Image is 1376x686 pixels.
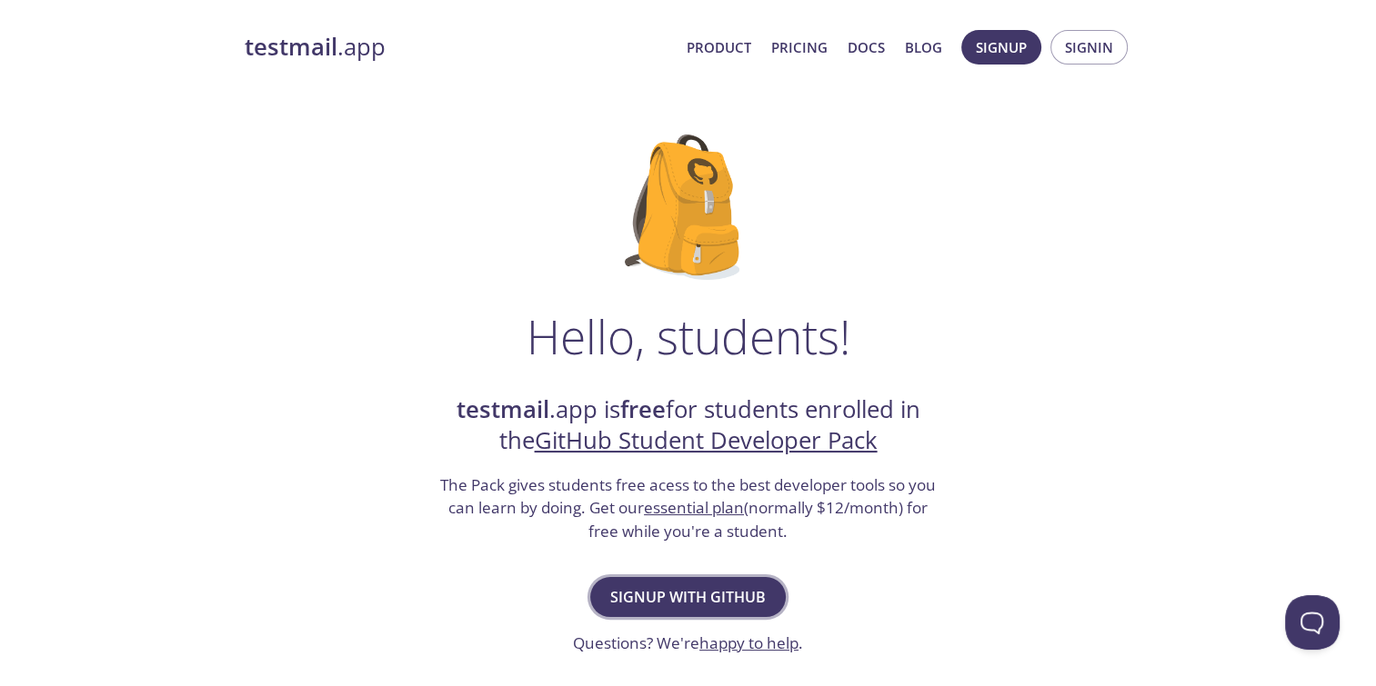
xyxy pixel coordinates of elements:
strong: free [620,393,666,425]
a: essential plan [644,497,744,518]
img: github-student-backpack.png [625,134,751,280]
a: happy to help [699,632,798,653]
a: Pricing [771,35,828,59]
span: Signin [1065,35,1113,59]
span: Signup [976,35,1027,59]
iframe: Help Scout Beacon - Open [1285,595,1340,650]
a: Docs [848,35,885,59]
h3: Questions? We're . [573,631,803,655]
strong: testmail [245,31,337,63]
button: Signup [961,30,1041,65]
button: Signup with GitHub [590,577,786,617]
a: GitHub Student Developer Pack [535,424,878,456]
h2: .app is for students enrolled in the [438,394,939,457]
a: testmail.app [245,32,672,63]
span: Signup with GitHub [610,584,766,610]
button: Signin [1050,30,1128,65]
h3: The Pack gives students free acess to the best developer tools so you can learn by doing. Get our... [438,473,939,543]
h1: Hello, students! [527,309,850,363]
a: Blog [905,35,942,59]
strong: testmail [457,393,549,425]
a: Product [687,35,751,59]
